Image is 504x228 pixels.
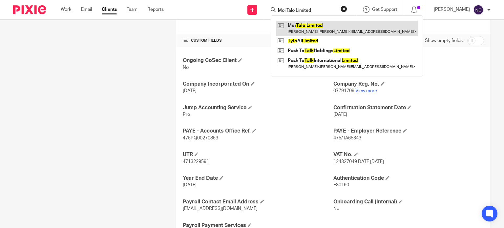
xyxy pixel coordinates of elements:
span: 124327049 DATE [DATE] [333,159,384,164]
h4: Ongoing CoSec Client [183,57,333,64]
span: Pro [183,112,190,117]
a: Email [81,6,92,13]
a: View more [355,89,377,93]
p: [PERSON_NAME] [434,6,470,13]
span: [DATE] [333,112,347,117]
a: Clients [102,6,117,13]
span: 4713229591 [183,159,209,164]
h4: VAT No. [333,151,484,158]
h4: CUSTOM FIELDS [183,38,333,43]
button: Clear [341,6,347,12]
h4: UTR [183,151,333,158]
h4: Confirmation Statement Date [333,104,484,111]
img: svg%3E [473,5,484,15]
label: Show empty fields [425,37,463,44]
span: Get Support [372,7,397,12]
h4: PAYE - Accounts Office Ref. [183,128,333,135]
h4: Year End Date [183,175,333,182]
span: [DATE] [183,89,197,93]
a: Reports [147,6,164,13]
a: Team [127,6,137,13]
h4: PAYE - Employer Reference [333,128,484,135]
span: E30190 [333,183,349,187]
span: 07791709 [333,89,354,93]
span: [DATE] [183,183,197,187]
input: Search [277,8,336,14]
span: 475/TA65343 [333,136,361,140]
h4: Payroll Contact Email Address [183,198,333,205]
span: 475PQ00270853 [183,136,218,140]
span: No [183,65,189,70]
h4: Company Incorporated On [183,81,333,88]
span: No [333,206,339,211]
h4: Jump Accounting Service [183,104,333,111]
a: Work [61,6,71,13]
span: [EMAIL_ADDRESS][DOMAIN_NAME] [183,206,258,211]
img: Pixie [13,5,46,14]
h4: Onboarding Call (Internal) [333,198,484,205]
h4: Company Reg. No. [333,81,484,88]
h4: Authentication Code [333,175,484,182]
